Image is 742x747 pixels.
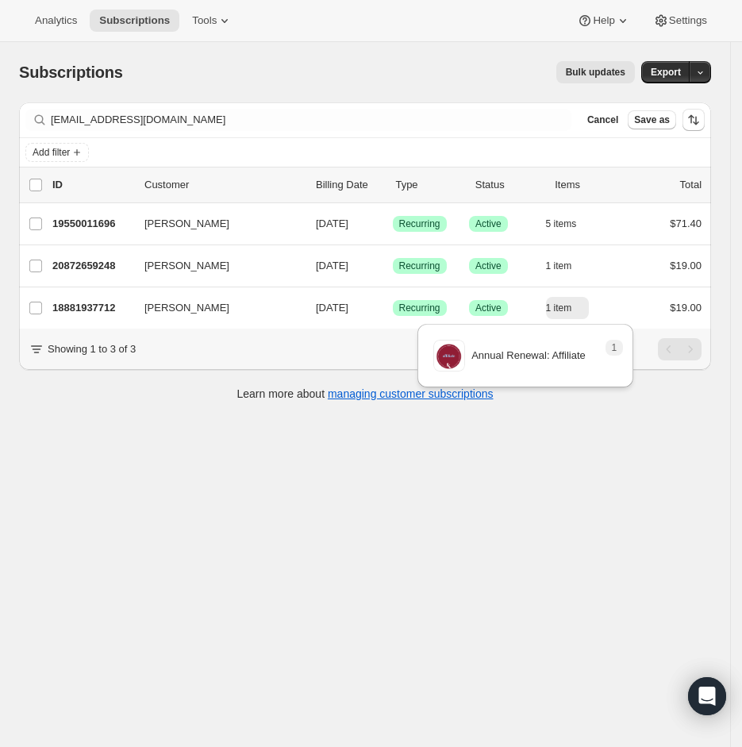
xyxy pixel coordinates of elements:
[52,213,702,235] div: 19550011696[PERSON_NAME][DATE]SuccessRecurringSuccessActive5 items$71.40
[670,302,702,314] span: $19.00
[192,14,217,27] span: Tools
[52,177,702,193] div: IDCustomerBilling DateTypeStatusItemsTotal
[90,10,179,32] button: Subscriptions
[546,260,572,272] span: 1 item
[144,258,229,274] span: [PERSON_NAME]
[682,109,705,131] button: Sort the results
[641,61,690,83] button: Export
[144,216,229,232] span: [PERSON_NAME]
[546,213,594,235] button: 5 items
[634,114,670,126] span: Save as
[475,260,502,272] span: Active
[555,177,621,193] div: Items
[581,110,625,129] button: Cancel
[52,258,132,274] p: 20872659248
[52,300,132,316] p: 18881937712
[135,253,294,279] button: [PERSON_NAME]
[612,341,617,354] span: 1
[52,255,702,277] div: 20872659248[PERSON_NAME][DATE]SuccessRecurringSuccessActive1 item$19.00
[144,300,229,316] span: [PERSON_NAME]
[99,14,170,27] span: Subscriptions
[52,216,132,232] p: 19550011696
[399,302,440,314] span: Recurring
[399,218,440,230] span: Recurring
[237,386,494,402] p: Learn more about
[144,177,303,193] p: Customer
[670,260,702,271] span: $19.00
[316,302,348,314] span: [DATE]
[51,109,571,131] input: Filter subscribers
[546,302,572,314] span: 1 item
[546,218,577,230] span: 5 items
[25,10,87,32] button: Analytics
[183,10,242,32] button: Tools
[52,297,702,319] div: 18881937712[PERSON_NAME][DATE]SuccessRecurringSuccessActive1 item$19.00
[670,218,702,229] span: $71.40
[546,255,590,277] button: 1 item
[680,177,702,193] p: Total
[475,218,502,230] span: Active
[135,211,294,237] button: [PERSON_NAME]
[658,338,702,360] nav: Pagination
[593,14,614,27] span: Help
[316,177,383,193] p: Billing Date
[556,61,635,83] button: Bulk updates
[19,64,123,81] span: Subscriptions
[399,260,440,272] span: Recurring
[546,297,590,319] button: 1 item
[669,14,707,27] span: Settings
[688,677,726,715] div: Open Intercom Messenger
[566,66,625,79] span: Bulk updates
[395,177,462,193] div: Type
[35,14,77,27] span: Analytics
[651,66,681,79] span: Export
[48,341,136,357] p: Showing 1 to 3 of 3
[135,295,294,321] button: [PERSON_NAME]
[25,143,89,162] button: Add filter
[52,177,132,193] p: ID
[475,177,542,193] p: Status
[644,10,717,32] button: Settings
[567,10,640,32] button: Help
[471,348,586,364] p: Annual Renewal: Affiliate
[328,387,494,400] a: managing customer subscriptions
[316,260,348,271] span: [DATE]
[587,114,618,126] span: Cancel
[434,340,464,372] img: variant image
[628,110,676,129] button: Save as
[33,146,70,159] span: Add filter
[316,218,348,229] span: [DATE]
[475,302,502,314] span: Active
